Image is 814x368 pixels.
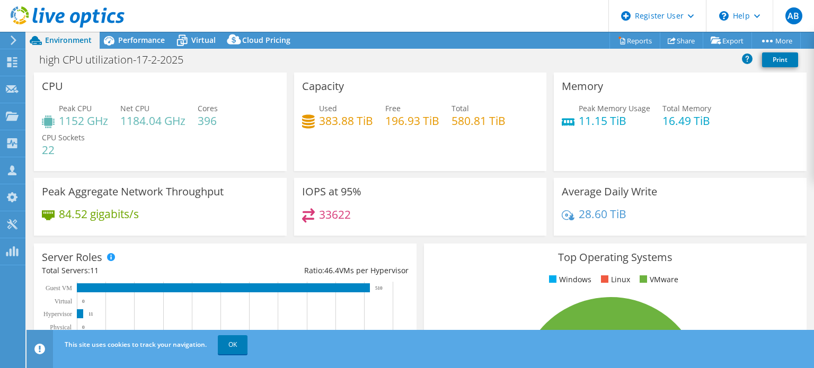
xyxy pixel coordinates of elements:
h4: 28.60 TiB [579,208,626,220]
span: Environment [45,35,92,45]
text: Physical [50,324,72,331]
svg: \n [719,11,729,21]
text: 0 [82,299,85,304]
h1: high CPU utilization-17-2-2025 [34,54,200,66]
h3: Memory [562,80,603,92]
h4: 396 [198,115,218,127]
h4: 196.93 TiB [385,115,439,127]
h3: Capacity [302,80,344,92]
span: Virtual [191,35,216,45]
span: Used [319,103,337,113]
li: VMware [637,274,678,285]
a: OK [218,335,247,354]
h4: 16.49 TiB [662,115,711,127]
li: Windows [546,274,591,285]
span: Total [452,103,469,113]
text: Virtual [55,298,73,305]
span: Cloud Pricing [242,35,290,45]
h4: 84.52 gigabits/s [59,208,139,220]
span: 11 [90,265,99,275]
span: 46.4 [324,265,339,275]
li: Linux [598,274,630,285]
h4: 1184.04 GHz [120,115,185,127]
text: 510 [375,285,383,291]
span: Peak Memory Usage [579,103,650,113]
h3: Peak Aggregate Network Throughput [42,186,224,198]
text: 11 [89,311,93,317]
h3: Server Roles [42,252,102,263]
h3: Average Daily Write [562,186,657,198]
span: CPU Sockets [42,132,85,142]
div: Total Servers: [42,265,225,276]
text: Guest VM [46,284,72,292]
h4: 22 [42,144,85,156]
h4: 383.88 TiB [319,115,373,127]
a: More [751,32,801,49]
h3: Top Operating Systems [432,252,799,263]
h4: 1152 GHz [59,115,108,127]
text: Hypervisor [43,310,72,318]
span: AB [785,7,802,24]
span: Net CPU [120,103,149,113]
h3: IOPS at 95% [302,186,361,198]
div: Ratio: VMs per Hypervisor [225,265,409,276]
span: Performance [118,35,165,45]
a: Print [762,52,798,67]
a: Share [660,32,703,49]
span: Total Memory [662,103,711,113]
span: Peak CPU [59,103,92,113]
span: Free [385,103,401,113]
text: 0 [82,325,85,330]
h4: 11.15 TiB [579,115,650,127]
a: Reports [609,32,660,49]
span: Cores [198,103,218,113]
h4: 33622 [319,209,351,220]
h3: CPU [42,80,63,92]
span: This site uses cookies to track your navigation. [65,340,207,349]
a: Export [703,32,752,49]
h4: 580.81 TiB [452,115,506,127]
